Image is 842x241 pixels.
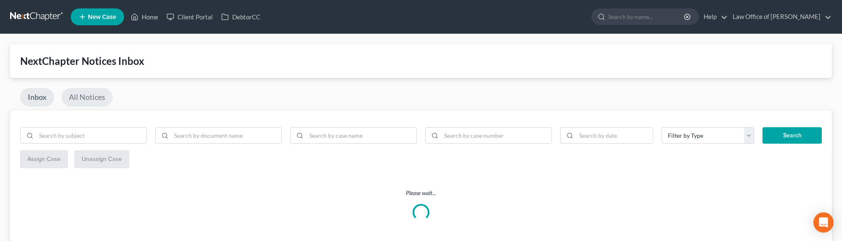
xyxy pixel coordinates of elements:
a: All Notices [61,88,113,107]
input: Search by case number [441,128,551,144]
a: Home [127,9,162,24]
input: Search by document name [171,128,281,144]
input: Search by name... [608,9,685,24]
input: Search by date [576,128,653,144]
span: New Case [88,14,116,20]
a: Inbox [20,88,54,107]
div: Open Intercom Messenger [813,212,834,233]
button: Search [763,127,822,144]
div: NextChapter Notices Inbox [20,54,822,68]
p: Please wait... [10,189,832,197]
input: Search by subject [36,128,146,144]
input: Search by case name [306,128,416,144]
a: Law Office of [PERSON_NAME] [728,9,831,24]
a: Client Portal [162,9,217,24]
a: Help [699,9,728,24]
a: DebtorCC [217,9,265,24]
